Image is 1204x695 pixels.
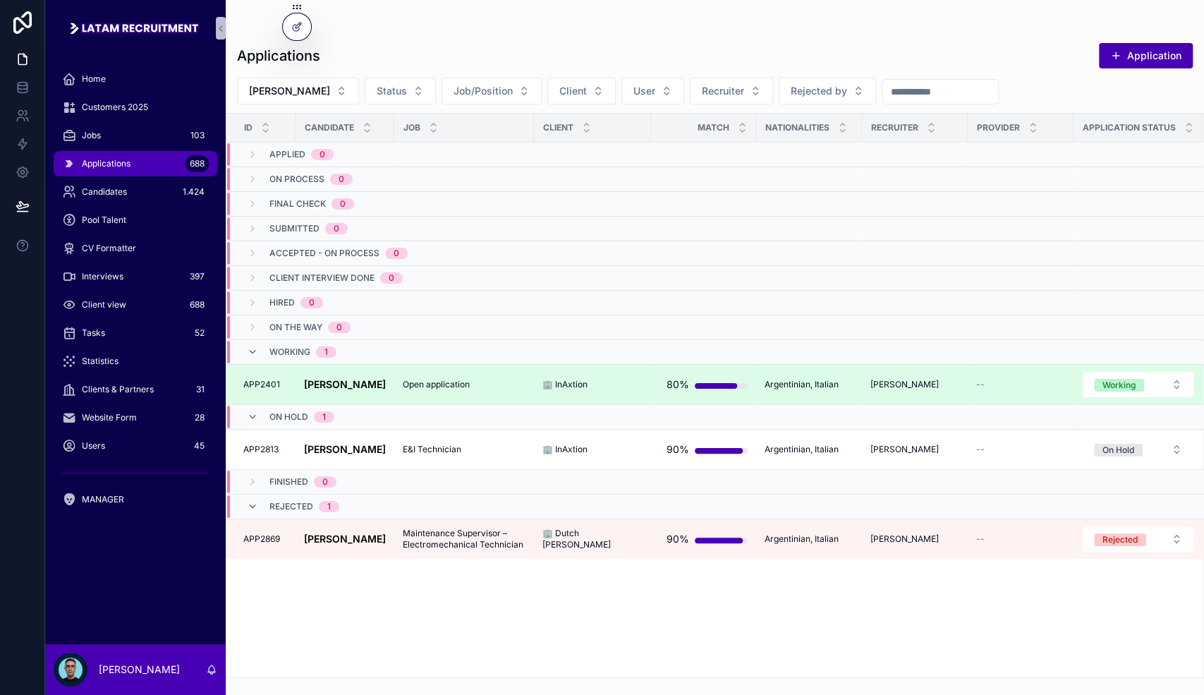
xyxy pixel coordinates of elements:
[82,271,123,282] span: Interviews
[186,155,209,172] div: 688
[340,198,346,210] div: 0
[698,122,729,133] span: Match
[559,84,587,98] span: Client
[454,84,513,98] span: Job/Position
[54,292,217,318] a: Client view688
[82,73,106,85] span: Home
[54,179,217,205] a: Candidates1.424
[377,84,407,98] span: Status
[1082,526,1194,552] a: Select Button
[765,122,829,133] span: Nationalities
[365,78,436,104] button: Select Button
[190,437,209,454] div: 45
[1083,122,1176,133] span: Application status
[976,379,985,390] span: --
[659,370,748,399] a: 80%
[870,533,939,545] span: [PERSON_NAME]
[976,533,985,545] span: --
[542,444,643,455] a: 🏢 InAxtion
[54,66,217,92] a: Home
[339,174,344,185] div: 0
[82,440,105,452] span: Users
[633,84,655,98] span: User
[543,122,573,133] span: client
[1082,371,1194,398] a: Select Button
[870,379,959,390] a: [PERSON_NAME]
[334,223,339,234] div: 0
[1083,526,1193,552] button: Select Button
[309,297,315,308] div: 0
[82,412,137,423] span: Website Form
[871,122,918,133] span: Recruiter
[403,122,420,133] span: Job
[237,46,320,66] h1: Applications
[389,272,394,284] div: 0
[269,174,324,185] span: On process
[82,158,130,169] span: Applications
[702,84,744,98] span: Recruiter
[237,78,359,104] button: Select Button
[977,122,1020,133] span: Provider
[779,78,876,104] button: Select Button
[336,322,342,333] div: 0
[690,78,773,104] button: Select Button
[54,95,217,120] a: Customers 2025
[54,349,217,374] a: Statistics
[82,327,105,339] span: Tasks
[621,78,684,104] button: Select Button
[547,78,616,104] button: Select Button
[304,378,386,390] strong: [PERSON_NAME]
[976,379,1065,390] a: --
[1083,437,1193,462] button: Select Button
[327,501,331,512] div: 1
[667,525,689,553] div: 90%
[269,149,305,160] span: Applied
[243,533,287,545] a: APP2869
[305,122,354,133] span: Candidate
[190,409,209,426] div: 28
[403,444,461,455] span: E&I Technician
[765,444,839,455] span: Argentinian, Italian
[54,433,217,459] a: Users45
[82,494,124,505] span: MANAGER
[765,379,839,390] span: Argentinian, Italian
[394,248,399,259] div: 0
[269,346,310,358] span: Working
[542,444,588,455] span: 🏢 InAxtion
[244,122,253,133] span: id
[765,444,853,455] a: Argentinian, Italian
[765,379,853,390] a: Argentinian, Italian
[304,533,386,545] strong: [PERSON_NAME]
[243,379,287,390] a: APP2401
[186,127,209,144] div: 103
[99,663,180,677] p: [PERSON_NAME]
[403,379,525,390] a: Open application
[442,78,542,104] button: Select Button
[54,487,217,512] a: MANAGER
[54,377,217,402] a: Clients & Partners31
[82,299,126,310] span: Client view
[82,356,118,367] span: Statistics
[269,411,308,423] span: On Hold
[82,186,127,198] span: Candidates
[659,435,748,464] a: 90%
[870,533,959,545] a: [PERSON_NAME]
[765,533,839,545] span: Argentinian, Italian
[870,444,959,455] a: [PERSON_NAME]
[542,379,643,390] a: 🏢 InAxtion
[54,151,217,176] a: Applications688
[976,444,1065,455] a: --
[403,528,525,550] span: Maintenance Supervisor – Electromechanical Technician
[542,528,643,550] a: 🏢 Dutch [PERSON_NAME]
[249,84,330,98] span: [PERSON_NAME]
[322,476,328,488] div: 0
[186,296,209,313] div: 688
[54,405,217,430] a: Website Form28
[269,322,322,333] span: On the way
[82,130,101,141] span: Jobs
[320,149,325,160] div: 0
[269,272,375,284] span: Client Interview Done
[243,444,287,455] a: APP2813
[403,379,470,390] span: Open application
